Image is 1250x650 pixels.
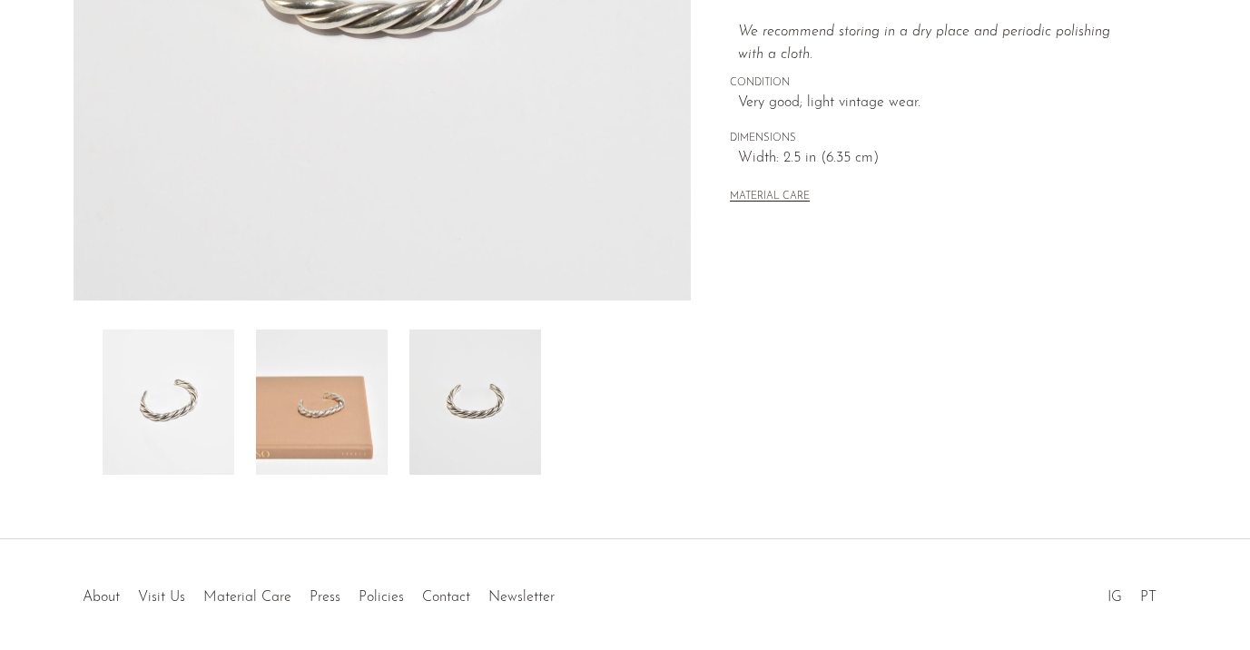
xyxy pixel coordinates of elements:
[1098,576,1166,610] ul: Social Medias
[83,590,120,605] a: About
[203,590,291,605] a: Material Care
[730,191,810,204] button: MATERIAL CARE
[730,131,1138,147] span: DIMENSIONS
[256,330,388,475] img: Twist Cuff Bracelet
[409,330,541,475] img: Twist Cuff Bracelet
[310,590,340,605] a: Press
[730,75,1138,92] span: CONDITION
[738,25,1110,63] em: We recommend storing in a dry place and periodic polishing with a cloth.
[422,590,470,605] a: Contact
[738,92,1138,115] span: Very good; light vintage wear.
[103,330,234,475] img: Twist Cuff Bracelet
[1107,590,1122,605] a: IG
[74,576,564,610] ul: Quick links
[138,590,185,605] a: Visit Us
[1140,590,1156,605] a: PT
[359,590,404,605] a: Policies
[738,147,1138,171] span: Width: 2.5 in (6.35 cm)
